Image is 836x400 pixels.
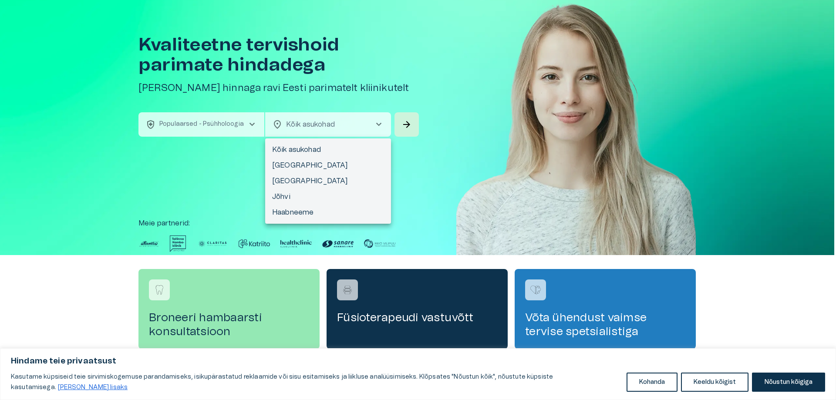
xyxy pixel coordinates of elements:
[265,205,391,220] li: Haabneeme
[11,356,825,366] p: Hindame teie privaatsust
[265,158,391,173] li: [GEOGRAPHIC_DATA]
[265,173,391,189] li: [GEOGRAPHIC_DATA]
[265,142,391,158] li: Kõik asukohad
[11,372,620,393] p: Kasutame küpsiseid teie sirvimiskogemuse parandamiseks, isikupärastatud reklaamide või sisu esita...
[44,7,57,14] span: Help
[265,189,391,205] li: Jõhvi
[627,373,678,392] button: Kohanda
[57,384,128,391] a: Loe lisaks
[752,373,825,392] button: Nõustun kõigiga
[681,373,748,392] button: Keeldu kõigist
